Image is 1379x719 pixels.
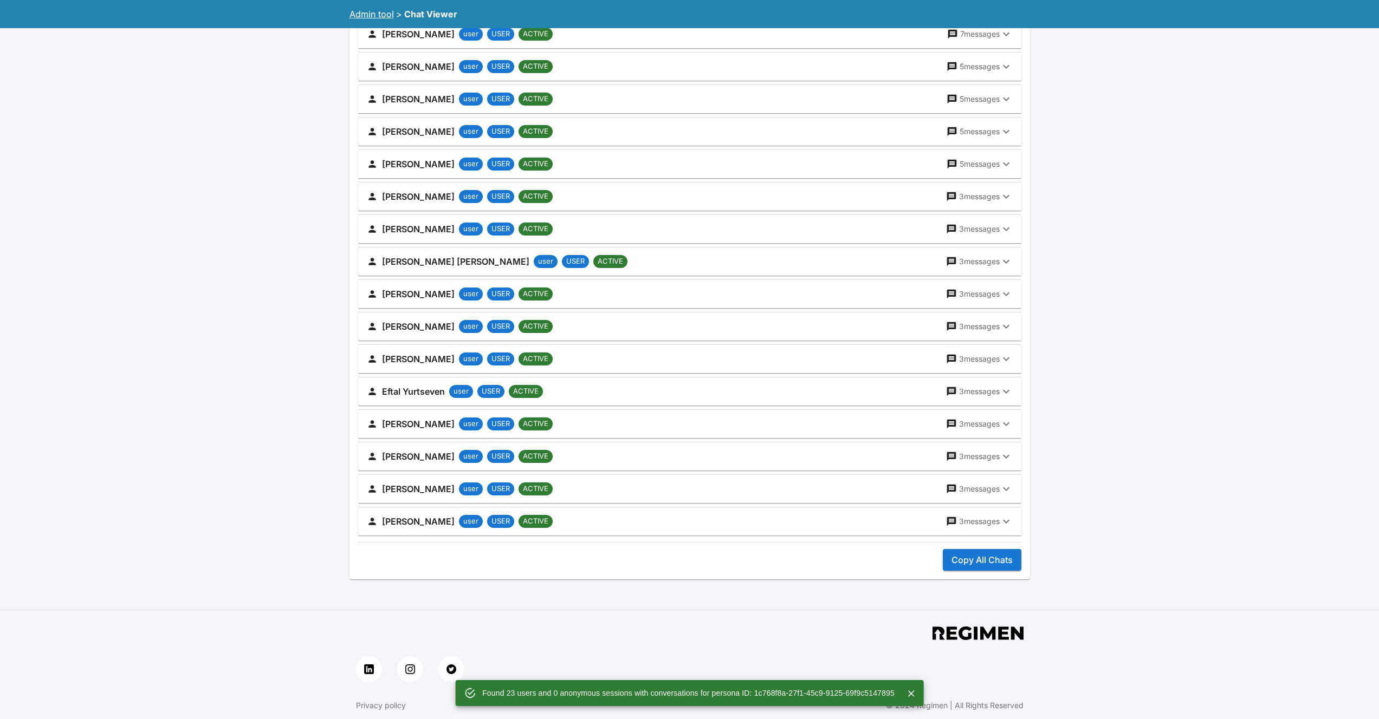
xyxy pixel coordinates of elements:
[404,8,457,21] div: Chat Viewer
[959,191,1000,202] p: 3 messages
[959,354,1000,364] p: 3 messages
[959,483,1000,494] p: 3 messages
[358,410,1021,438] button: [PERSON_NAME]userUSERACTIVE3messages
[459,516,483,527] span: user
[382,254,529,269] h6: [PERSON_NAME] [PERSON_NAME]
[459,289,483,299] span: user
[519,224,553,234] span: ACTIVE
[487,94,514,104] span: USER
[382,59,455,74] h6: [PERSON_NAME]
[960,126,1000,137] p: 5 messages
[459,419,483,429] span: user
[960,29,1000,40] p: 7 messages
[487,224,514,234] span: USER
[903,685,920,702] button: Close
[519,483,553,494] span: ACTIVE
[349,9,394,19] a: Admin tool
[358,377,1021,406] button: Eftal YurtsevenuserUSERACTIVE3messages
[438,656,464,682] a: twitter
[382,27,455,42] h6: [PERSON_NAME]
[960,94,1000,104] p: 5 messages
[382,91,455,107] h6: [PERSON_NAME]
[358,53,1021,81] button: [PERSON_NAME]userUSERACTIVE5messages
[593,256,627,267] span: ACTIVE
[959,451,1000,462] p: 3 messages
[487,419,514,429] span: USER
[382,124,455,139] h6: [PERSON_NAME]
[358,85,1021,113] button: [PERSON_NAME]userUSERACTIVE5messages
[487,321,514,332] span: USER
[459,224,483,234] span: user
[487,191,514,202] span: USER
[382,221,455,237] h6: [PERSON_NAME]
[358,345,1021,373] button: [PERSON_NAME]userUSERACTIVE3messages
[534,256,558,267] span: user
[382,449,455,464] h6: [PERSON_NAME]
[959,386,1000,397] p: 3 messages
[562,256,589,267] span: USER
[358,312,1021,341] button: [PERSON_NAME]userUSERACTIVE3messages
[459,483,483,494] span: user
[959,419,1000,429] p: 3 messages
[358,475,1021,503] button: [PERSON_NAME]userUSERACTIVE3messages
[356,656,382,682] a: linkedin
[364,664,374,674] img: linkedin button
[519,29,553,40] span: ACTIVE
[487,159,514,169] span: USER
[382,156,455,172] h6: [PERSON_NAME]
[459,354,483,364] span: user
[358,442,1021,470] button: [PERSON_NAME]userUSERACTIVE3messages
[446,664,456,674] img: twitter button
[487,516,514,527] span: USER
[519,516,553,527] span: ACTIVE
[509,386,543,397] span: ACTIVE
[477,386,504,397] span: USER
[519,289,553,299] span: ACTIVE
[449,386,473,397] span: user
[487,483,514,494] span: USER
[959,224,1000,234] p: 3 messages
[519,321,553,332] span: ACTIVE
[459,61,483,72] span: user
[405,664,415,674] img: instagram button
[358,215,1021,243] button: [PERSON_NAME]userUSERACTIVE3messages
[382,319,455,334] h6: [PERSON_NAME]
[959,321,1000,332] p: 3 messages
[487,354,514,364] span: USER
[382,351,455,367] h6: [PERSON_NAME]
[397,656,423,682] a: instagram
[519,94,553,104] span: ACTIVE
[487,29,514,40] span: USER
[382,514,455,529] h6: [PERSON_NAME]
[487,126,514,137] span: USER
[519,61,553,72] span: ACTIVE
[487,289,514,299] span: USER
[519,451,553,462] span: ACTIVE
[382,286,455,302] h6: [PERSON_NAME]
[382,384,445,399] h6: Eftal Yurtseven
[933,626,1024,640] img: app footer logo
[459,451,483,462] span: user
[358,150,1021,178] button: [PERSON_NAME]userUSERACTIVE5messages
[459,321,483,332] span: user
[960,159,1000,169] p: 5 messages
[382,189,455,204] h6: [PERSON_NAME]
[519,126,553,137] span: ACTIVE
[519,159,553,169] span: ACTIVE
[959,289,1000,299] p: 3 messages
[382,416,455,432] h6: [PERSON_NAME]
[959,516,1000,527] p: 3 messages
[356,700,406,711] a: Privacy policy
[358,280,1021,308] button: [PERSON_NAME]userUSERACTIVE3messages
[519,354,553,364] span: ACTIVE
[459,191,483,202] span: user
[459,159,483,169] span: user
[959,256,1000,267] p: 3 messages
[943,549,1021,571] button: Copy All Chats
[519,191,553,202] span: ACTIVE
[358,507,1021,535] button: [PERSON_NAME]userUSERACTIVE3messages
[482,683,895,703] div: Found 23 users and 0 anonymous sessions with conversations for persona ID: 1c768f8a-27f1-45c9-912...
[382,481,455,496] h6: [PERSON_NAME]
[396,8,402,21] div: >
[487,451,514,462] span: USER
